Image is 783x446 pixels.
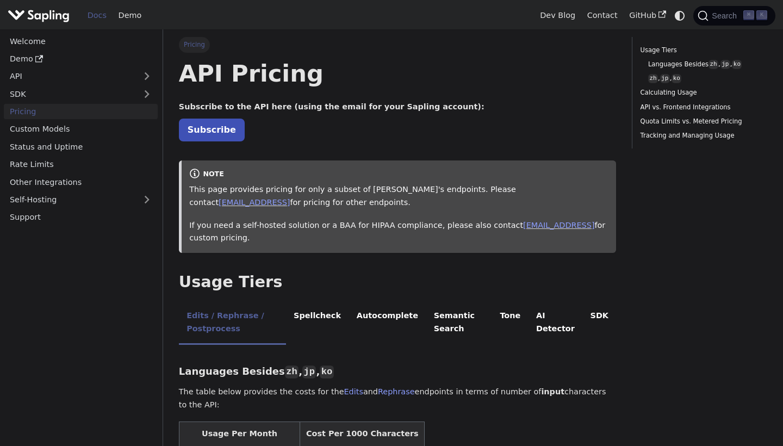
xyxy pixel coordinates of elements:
a: Edits [344,387,363,396]
a: Custom Models [4,121,158,137]
a: Calculating Usage [641,88,763,98]
a: [EMAIL_ADDRESS] [523,221,594,230]
a: [EMAIL_ADDRESS] [219,198,290,207]
a: Demo [4,51,158,67]
code: jp [660,74,670,83]
strong: Subscribe to the API here (using the email for your Sapling account): [179,102,484,111]
a: Subscribe [179,119,245,141]
code: zh [648,74,658,83]
code: ko [320,366,333,379]
a: zh,jp,ko [648,73,760,84]
a: Tracking and Managing Usage [641,131,763,141]
button: Expand sidebar category 'API' [136,69,158,84]
h3: Languages Besides , , [179,366,617,378]
a: Sapling.ai [8,8,73,23]
a: Quota Limits vs. Metered Pricing [641,116,763,127]
code: ko [672,74,681,83]
kbd: K [756,10,767,20]
strong: input [541,387,564,396]
li: Spellcheck [286,302,349,345]
h1: API Pricing [179,59,617,88]
p: This page provides pricing for only a subset of [PERSON_NAME]'s endpoints. Please contact for pri... [189,183,608,209]
a: GitHub [623,7,672,24]
li: Semantic Search [426,302,492,345]
a: Contact [581,7,624,24]
a: Rate Limits [4,157,158,172]
img: Sapling.ai [8,8,70,23]
code: jp [302,366,316,379]
a: SDK [4,86,136,102]
li: Edits / Rephrase / Postprocess [179,302,286,345]
p: The table below provides the costs for the and endpoints in terms of number of characters to the ... [179,386,617,412]
button: Switch between dark and light mode (currently system mode) [672,8,688,23]
a: Pricing [4,104,158,120]
a: Usage Tiers [641,45,763,55]
a: Status and Uptime [4,139,158,154]
a: Support [4,209,158,225]
button: Expand sidebar category 'SDK' [136,86,158,102]
code: zh [709,60,718,69]
li: AI Detector [529,302,583,345]
h2: Usage Tiers [179,272,617,292]
div: note [189,168,608,181]
a: Other Integrations [4,174,158,190]
a: Demo [113,7,147,24]
code: zh [285,366,299,379]
span: Search [709,11,743,20]
li: Tone [492,302,529,345]
a: Self-Hosting [4,192,158,208]
kbd: ⌘ [743,10,754,20]
a: Languages Besideszh,jp,ko [648,59,760,70]
p: If you need a self-hosted solution or a BAA for HIPAA compliance, please also contact for custom ... [189,219,608,245]
nav: Breadcrumbs [179,37,617,52]
code: jp [720,60,730,69]
a: Welcome [4,33,158,49]
code: ko [732,60,742,69]
li: Autocomplete [349,302,426,345]
a: API [4,69,136,84]
a: API vs. Frontend Integrations [641,102,763,113]
a: Dev Blog [534,7,581,24]
span: Pricing [179,37,210,52]
a: Docs [82,7,113,24]
button: Search (Command+K) [693,6,775,26]
a: Rephrase [378,387,415,396]
li: SDK [582,302,616,345]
